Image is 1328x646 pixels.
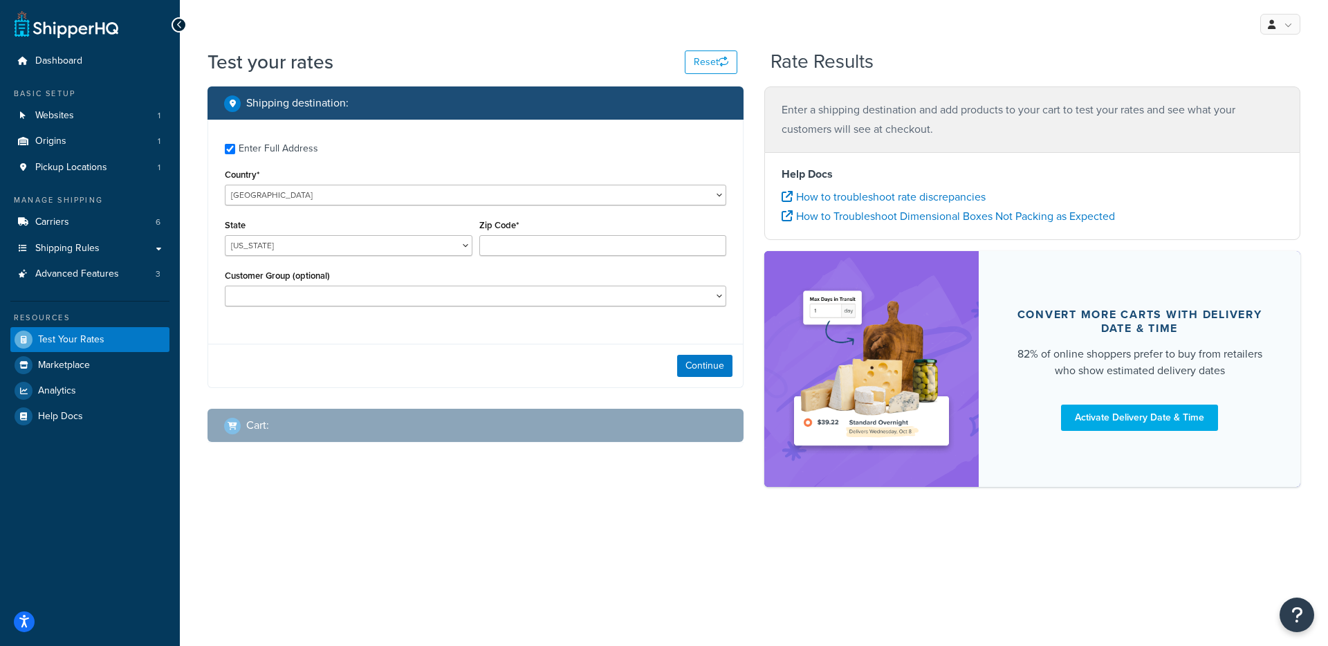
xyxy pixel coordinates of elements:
[771,51,874,73] h2: Rate Results
[156,268,160,280] span: 3
[225,144,235,154] input: Enter Full Address
[677,355,732,377] button: Continue
[35,268,119,280] span: Advanced Features
[1012,308,1267,335] div: Convert more carts with delivery date & time
[10,129,169,154] li: Origins
[10,103,169,129] a: Websites1
[35,55,82,67] span: Dashboard
[782,166,1283,183] h4: Help Docs
[782,189,986,205] a: How to troubleshoot rate discrepancies
[158,162,160,174] span: 1
[10,236,169,261] a: Shipping Rules
[158,110,160,122] span: 1
[246,419,269,432] h2: Cart :
[10,194,169,206] div: Manage Shipping
[239,139,318,158] div: Enter Full Address
[225,169,259,180] label: Country*
[35,110,74,122] span: Websites
[10,312,169,324] div: Resources
[782,100,1283,139] p: Enter a shipping destination and add products to your cart to test your rates and see what your c...
[10,261,169,287] a: Advanced Features3
[685,50,737,74] button: Reset
[10,210,169,235] a: Carriers6
[38,411,83,423] span: Help Docs
[10,88,169,100] div: Basic Setup
[246,97,349,109] h2: Shipping destination :
[785,272,958,466] img: feature-image-ddt-36eae7f7280da8017bfb280eaccd9c446f90b1fe08728e4019434db127062ab4.png
[10,404,169,429] a: Help Docs
[782,208,1115,224] a: How to Troubleshoot Dimensional Boxes Not Packing as Expected
[156,216,160,228] span: 6
[1280,598,1314,632] button: Open Resource Center
[38,360,90,371] span: Marketplace
[10,378,169,403] a: Analytics
[38,385,76,397] span: Analytics
[10,353,169,378] a: Marketplace
[10,103,169,129] li: Websites
[35,162,107,174] span: Pickup Locations
[10,327,169,352] a: Test Your Rates
[38,334,104,346] span: Test Your Rates
[10,48,169,74] a: Dashboard
[479,220,519,230] label: Zip Code*
[225,270,330,281] label: Customer Group (optional)
[10,129,169,154] a: Origins1
[10,210,169,235] li: Carriers
[10,155,169,181] a: Pickup Locations1
[1061,405,1218,431] a: Activate Delivery Date & Time
[10,155,169,181] li: Pickup Locations
[1012,346,1267,379] div: 82% of online shoppers prefer to buy from retailers who show estimated delivery dates
[10,261,169,287] li: Advanced Features
[35,216,69,228] span: Carriers
[35,136,66,147] span: Origins
[158,136,160,147] span: 1
[225,220,246,230] label: State
[35,243,100,255] span: Shipping Rules
[207,48,333,75] h1: Test your rates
